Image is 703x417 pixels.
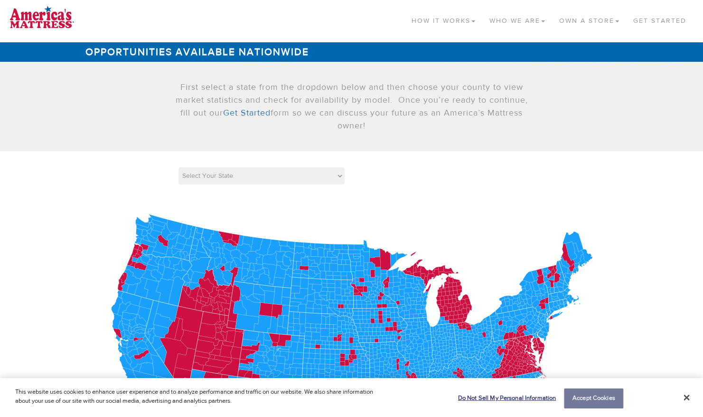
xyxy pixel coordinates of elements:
button: Close [684,393,690,402]
a: Get Started [223,107,271,118]
a: Get Started [626,5,694,33]
button: Do Not Sell My Personal Information [453,389,556,408]
p: This website uses cookies to enhance user experience and to analyze performance and traffic on ou... [15,388,387,406]
p: First select a state from the dropdown below and then choose your county to view market statistic... [174,81,530,132]
img: logo [9,5,74,29]
a: How It Works [404,5,482,33]
a: Own a Store [552,5,626,33]
h1: Opportunities Available Nationwide [81,42,622,62]
button: Accept Cookies [564,388,623,408]
a: Who We Are [482,5,552,33]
